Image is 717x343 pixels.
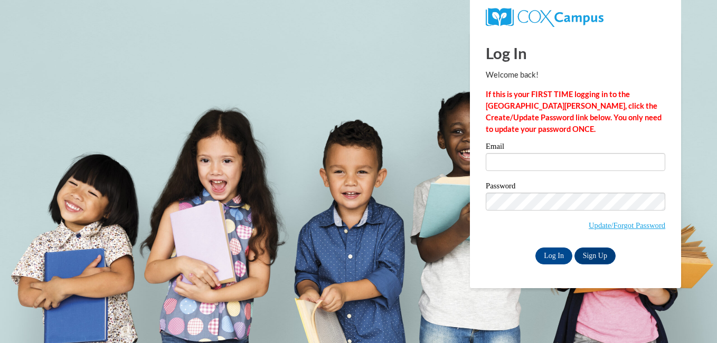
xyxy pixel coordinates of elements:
a: Update/Forgot Password [589,221,665,230]
strong: If this is your FIRST TIME logging in to the [GEOGRAPHIC_DATA][PERSON_NAME], click the Create/Upd... [486,90,662,134]
a: Sign Up [574,247,616,264]
input: Log In [535,247,572,264]
label: Email [486,142,665,153]
label: Password [486,182,665,193]
p: Welcome back! [486,69,665,81]
a: COX Campus [486,12,603,21]
img: COX Campus [486,8,603,27]
h1: Log In [486,42,665,64]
